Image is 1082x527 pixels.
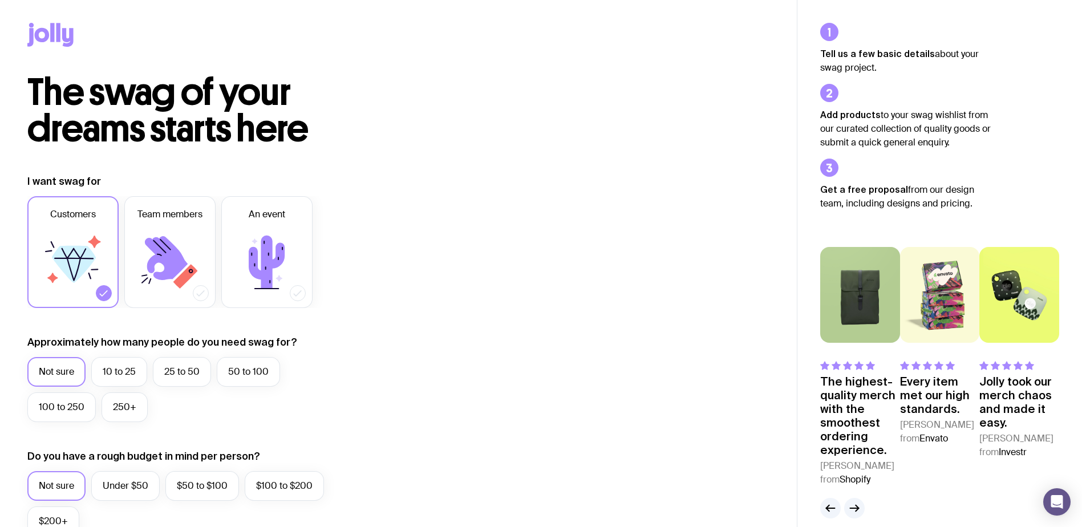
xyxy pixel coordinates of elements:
label: Not sure [27,357,86,387]
label: 25 to 50 [153,357,211,387]
strong: Add products [820,110,881,120]
strong: Tell us a few basic details [820,48,935,59]
span: Envato [919,432,948,444]
label: 250+ [102,392,148,422]
span: Team members [137,208,202,221]
cite: [PERSON_NAME] from [900,418,980,445]
span: An event [249,208,285,221]
label: Not sure [27,471,86,501]
cite: [PERSON_NAME] from [979,432,1059,459]
label: I want swag for [27,175,101,188]
p: Jolly took our merch chaos and made it easy. [979,375,1059,429]
div: Open Intercom Messenger [1043,488,1071,516]
p: The highest-quality merch with the smoothest ordering experience. [820,375,900,457]
label: 100 to 250 [27,392,96,422]
label: Under $50 [91,471,160,501]
label: Do you have a rough budget in mind per person? [27,449,260,463]
label: $50 to $100 [165,471,239,501]
p: Every item met our high standards. [900,375,980,416]
span: Investr [999,446,1027,458]
span: Customers [50,208,96,221]
p: about your swag project. [820,47,991,75]
span: The swag of your dreams starts here [27,70,309,151]
strong: Get a free proposal [820,184,908,194]
label: $100 to $200 [245,471,324,501]
p: to your swag wishlist from our curated collection of quality goods or submit a quick general enqu... [820,108,991,149]
cite: [PERSON_NAME] from [820,459,900,487]
p: from our design team, including designs and pricing. [820,183,991,210]
label: 10 to 25 [91,357,147,387]
span: Shopify [840,473,870,485]
label: Approximately how many people do you need swag for? [27,335,297,349]
label: 50 to 100 [217,357,280,387]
